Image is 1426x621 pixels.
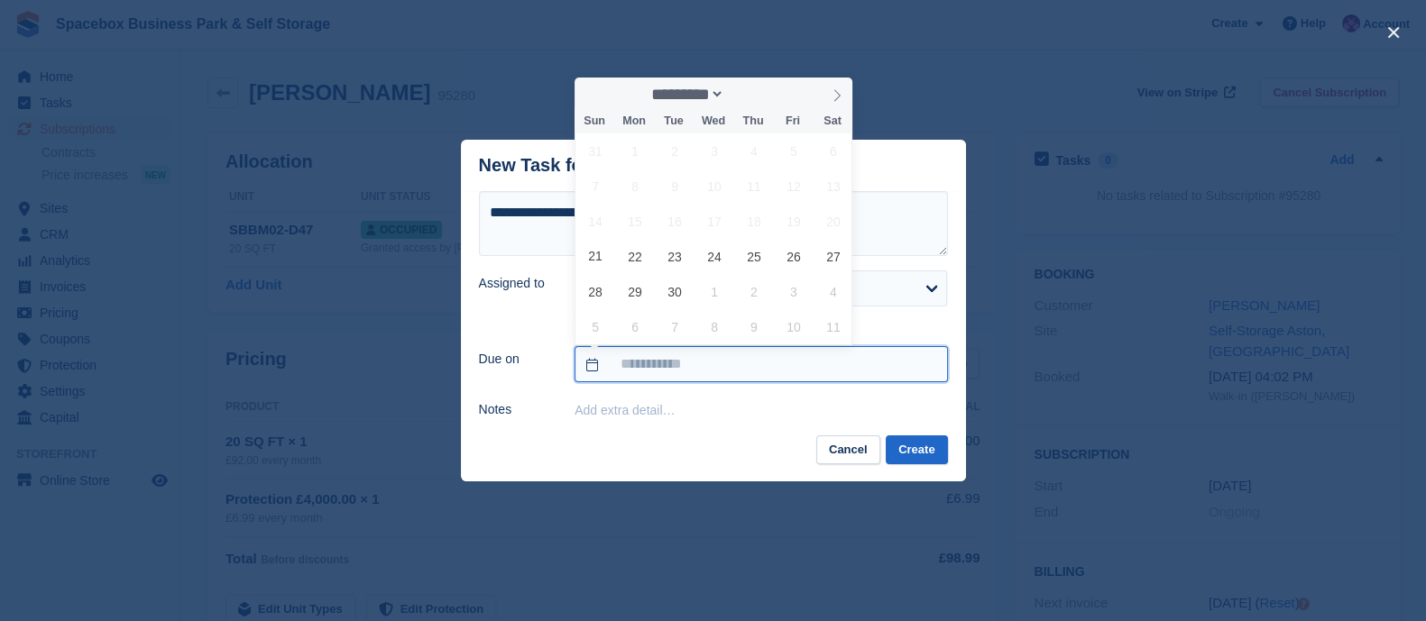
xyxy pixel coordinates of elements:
span: September 28, 2025 [578,274,613,309]
div: New Task for Subscription #95280 [479,155,770,176]
span: September 12, 2025 [776,169,811,204]
span: September 20, 2025 [815,204,851,239]
span: October 9, 2025 [736,309,771,344]
label: Assigned to [479,274,554,293]
button: Cancel [816,435,880,465]
span: October 8, 2025 [696,309,731,344]
span: September 1, 2025 [618,133,653,169]
span: Fri [773,115,813,127]
span: September 24, 2025 [696,239,731,274]
label: Due on [479,350,554,369]
span: October 6, 2025 [618,309,653,344]
span: October 1, 2025 [696,274,731,309]
span: Thu [733,115,773,127]
span: October 4, 2025 [815,274,851,309]
span: October 5, 2025 [578,309,613,344]
span: October 2, 2025 [736,274,771,309]
span: Wed [694,115,733,127]
span: September 3, 2025 [696,133,731,169]
span: September 29, 2025 [618,274,653,309]
button: close [1379,18,1408,47]
span: September 30, 2025 [658,274,693,309]
span: September 27, 2025 [815,239,851,274]
span: Sat [813,115,852,127]
span: September 23, 2025 [658,239,693,274]
button: Create [886,435,947,465]
span: September 6, 2025 [815,133,851,169]
span: Sun [575,115,614,127]
span: September 18, 2025 [736,204,771,239]
span: September 7, 2025 [578,169,613,204]
span: October 11, 2025 [815,309,851,344]
span: September 10, 2025 [696,169,731,204]
span: September 15, 2025 [618,204,653,239]
span: October 10, 2025 [776,309,811,344]
span: September 19, 2025 [776,204,811,239]
input: Year [724,85,781,104]
button: Add extra detail… [575,403,675,417]
span: September 5, 2025 [776,133,811,169]
span: September 13, 2025 [815,169,851,204]
span: Tue [654,115,694,127]
span: September 22, 2025 [618,239,653,274]
span: September 17, 2025 [696,204,731,239]
span: September 9, 2025 [658,169,693,204]
label: Notes [479,400,554,419]
span: September 11, 2025 [736,169,771,204]
span: October 7, 2025 [658,309,693,344]
span: September 26, 2025 [776,239,811,274]
span: September 25, 2025 [736,239,771,274]
span: September 2, 2025 [658,133,693,169]
span: October 3, 2025 [776,274,811,309]
span: September 8, 2025 [618,169,653,204]
span: Mon [614,115,654,127]
span: August 31, 2025 [578,133,613,169]
select: Month [646,85,725,104]
span: September 4, 2025 [736,133,771,169]
span: September 14, 2025 [578,204,613,239]
span: September 16, 2025 [658,204,693,239]
span: September 21, 2025 [578,239,613,274]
